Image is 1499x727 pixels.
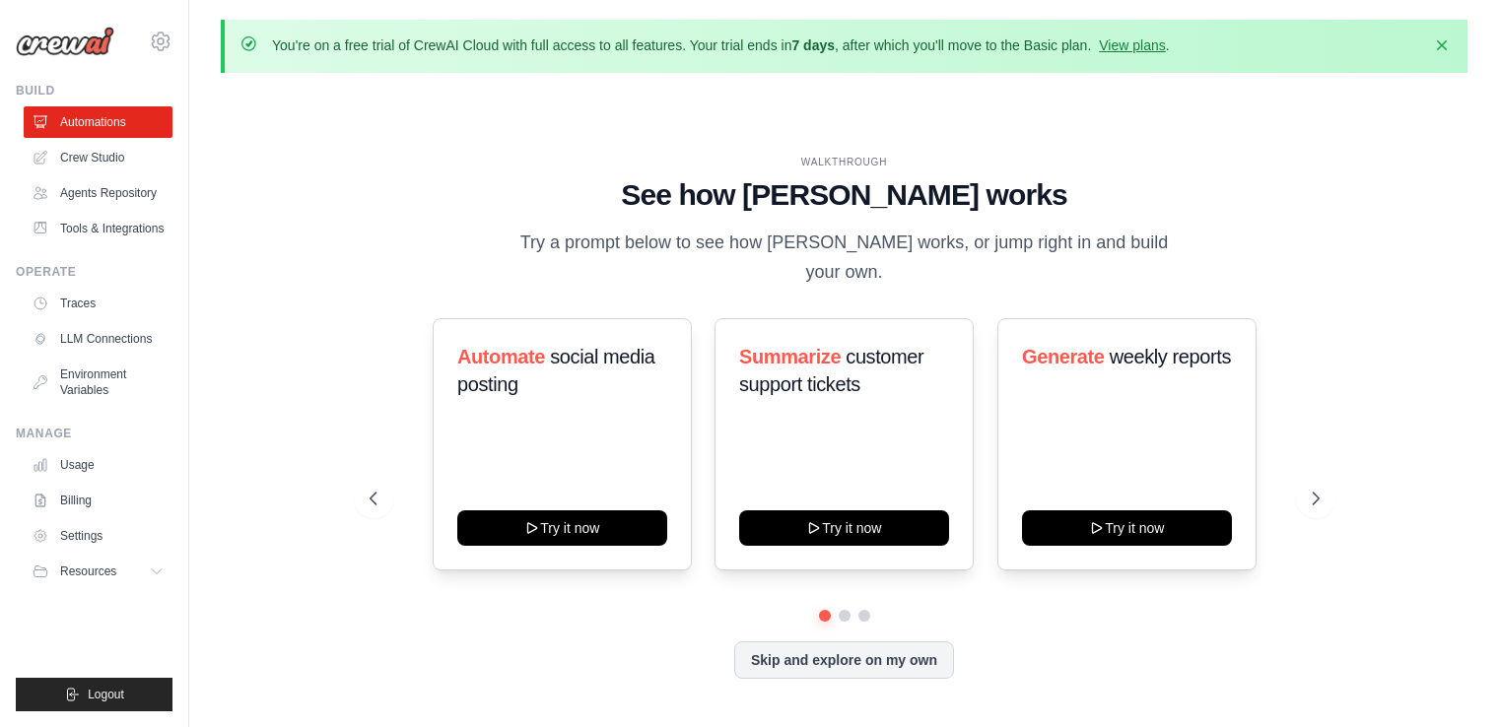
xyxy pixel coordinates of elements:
[24,177,172,209] a: Agents Repository
[16,27,114,56] img: Logo
[1022,510,1232,546] button: Try it now
[16,678,172,711] button: Logout
[16,426,172,441] div: Manage
[24,323,172,355] a: LLM Connections
[16,264,172,280] div: Operate
[24,142,172,173] a: Crew Studio
[24,213,172,244] a: Tools & Integrations
[24,485,172,516] a: Billing
[1022,346,1105,367] span: Generate
[1099,37,1165,53] a: View plans
[24,106,172,138] a: Automations
[457,346,655,395] span: social media posting
[24,288,172,319] a: Traces
[88,687,124,702] span: Logout
[739,346,923,395] span: customer support tickets
[370,155,1320,169] div: WALKTHROUGH
[24,449,172,481] a: Usage
[60,563,116,579] span: Resources
[513,229,1176,287] p: Try a prompt below to see how [PERSON_NAME] works, or jump right in and build your own.
[24,520,172,552] a: Settings
[457,346,545,367] span: Automate
[457,510,667,546] button: Try it now
[16,83,172,99] div: Build
[791,37,835,53] strong: 7 days
[370,177,1320,213] h1: See how [PERSON_NAME] works
[24,556,172,587] button: Resources
[24,359,172,406] a: Environment Variables
[272,35,1170,55] p: You're on a free trial of CrewAI Cloud with full access to all features. Your trial ends in , aft...
[1400,632,1499,727] iframe: Chat Widget
[1110,346,1231,367] span: weekly reports
[739,510,949,546] button: Try it now
[734,641,954,679] button: Skip and explore on my own
[739,346,841,367] span: Summarize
